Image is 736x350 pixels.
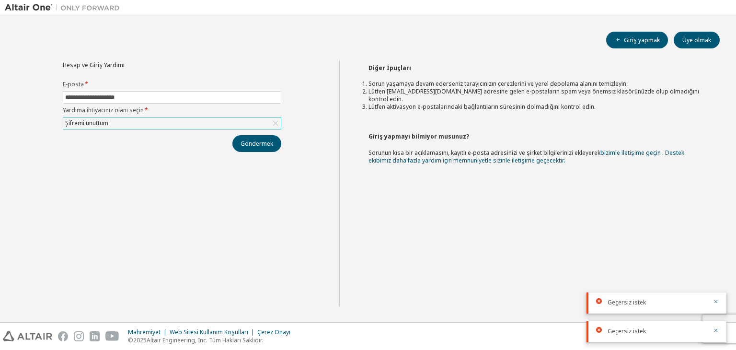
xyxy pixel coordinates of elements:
[257,328,290,336] font: Çerez Onayı
[128,336,133,344] font: ©
[232,135,281,152] button: Göndermek
[674,32,720,48] button: Üye olmak
[74,331,84,341] img: instagram.svg
[3,331,52,341] img: altair_logo.svg
[368,80,628,88] font: Sorun yaşamaya devam ederseniz tarayıcınızın çerezlerini ve yerel depolama alanını temizleyin.
[368,103,596,111] font: Lütfen aktivasyon e-postalarındaki bağlantıların süresinin dolmadığını kontrol edin.
[90,331,100,341] img: linkedin.svg
[682,36,711,44] font: Üye olmak
[63,117,281,129] div: Şifremi unuttum
[606,32,668,48] button: Giriş yapmak
[128,328,161,336] font: Mahremiyet
[608,298,646,306] font: Geçersiz istek
[368,149,600,157] font: Sorunun kısa bir açıklamasını, kayıtlı e-posta adresinizi ve şirket bilgilerinizi ekleyerek
[368,64,411,72] font: Diğer İpuçları
[105,331,119,341] img: youtube.svg
[147,336,264,344] font: Altair Engineering, Inc. Tüm Hakları Saklıdır.
[241,140,273,148] font: Göndermek
[5,3,125,12] img: Altair Bir
[368,149,684,164] a: bizimle iletişime geçin . Destek ekibimiz daha fazla yardım için memnuniyetle sizinle iletişime g...
[58,331,68,341] img: facebook.svg
[170,328,248,336] font: Web Sitesi Kullanım Koşulları
[624,36,660,44] font: Giriş yapmak
[63,80,84,88] font: E-posta
[65,119,108,127] font: Şifremi unuttum
[63,106,144,114] font: Yardıma ihtiyacınız olanı seçin
[133,336,147,344] font: 2025
[608,327,646,335] font: Geçersiz istek
[368,87,699,103] font: Lütfen [EMAIL_ADDRESS][DOMAIN_NAME] adresine gelen e-postaların spam veya önemsiz klasörünüzde ol...
[63,61,125,69] font: Hesap ve Giriş Yardımı
[368,132,469,140] font: Giriş yapmayı bilmiyor musunuz?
